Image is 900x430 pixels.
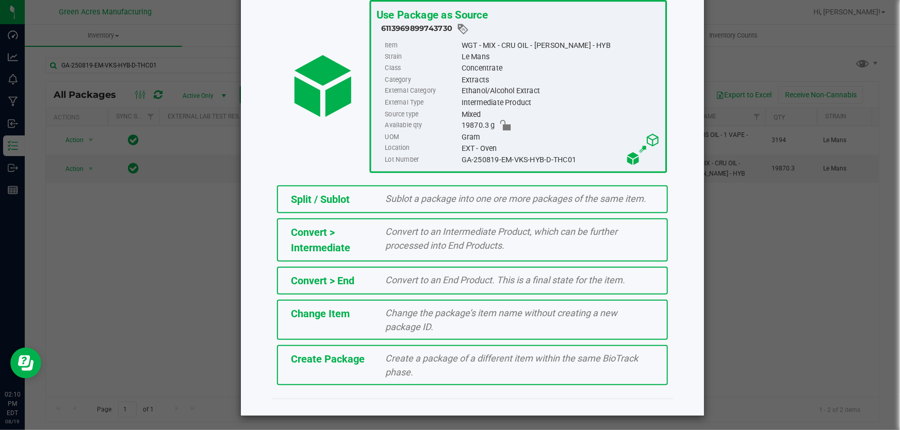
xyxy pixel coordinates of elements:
[291,193,350,205] span: Split / Sublot
[385,154,459,165] label: Lot Number
[462,85,660,97] div: Ethanol/Alcohol Extract
[291,274,354,287] span: Convert > End
[385,120,459,131] label: Available qty
[462,40,660,51] div: WGT - MIX - CRU OIL - [PERSON_NAME] - HYB
[291,226,350,254] span: Convert > Intermediate
[385,97,459,108] label: External Type
[381,23,660,36] div: 6113969899743730
[385,51,459,62] label: Strain
[385,85,459,97] label: External Category
[385,63,459,74] label: Class
[462,154,660,165] div: GA-250819-EM-VKS-HYB-D-THC01
[386,193,647,204] span: Sublot a package into one ore more packages of the same item.
[462,74,660,85] div: Extracts
[385,40,459,51] label: Item
[462,97,660,108] div: Intermediate Product
[385,143,459,154] label: Location
[462,63,660,74] div: Concentrate
[291,353,365,365] span: Create Package
[386,307,618,332] span: Change the package’s item name without creating a new package ID.
[385,74,459,85] label: Category
[386,226,618,251] span: Convert to an Intermediate Product, which can be further processed into End Products.
[386,274,626,285] span: Convert to an End Product. This is a final state for the item.
[385,131,459,143] label: UOM
[462,131,660,143] div: Gram
[10,348,41,379] iframe: Resource center
[377,8,488,21] span: Use Package as Source
[462,51,660,62] div: Le Mans
[462,120,495,131] span: 19870.3 g
[385,109,459,120] label: Source type
[462,143,660,154] div: EXT - Oven
[462,109,660,120] div: Mixed
[291,307,350,320] span: Change Item
[386,353,639,377] span: Create a package of a different item within the same BioTrack phase.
